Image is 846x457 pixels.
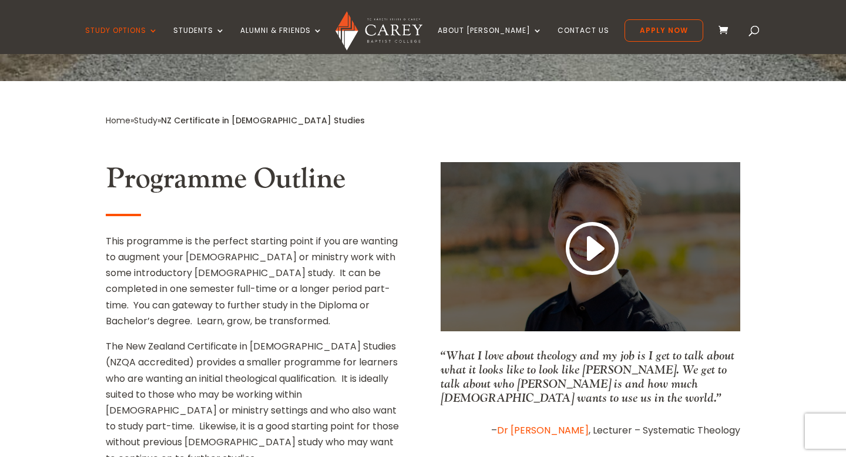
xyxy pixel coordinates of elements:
a: Students [173,26,225,54]
p: This programme is the perfect starting point if you are wanting to augment your [DEMOGRAPHIC_DATA... [106,233,405,338]
a: Alumni & Friends [240,26,323,54]
a: Study [134,115,157,126]
img: Carey Baptist College [335,11,422,51]
a: Dr [PERSON_NAME] [497,424,589,437]
a: About [PERSON_NAME] [438,26,542,54]
a: Contact Us [558,26,609,54]
a: Home [106,115,130,126]
span: NZ Certificate in [DEMOGRAPHIC_DATA] Studies [161,115,365,126]
h2: Programme Outline [106,162,405,202]
span: » » [106,115,365,126]
a: Apply Now [625,19,703,42]
a: Study Options [85,26,158,54]
p: “What I love about theology and my job is I get to talk about what it looks like to look like [PE... [441,348,740,405]
p: – , Lecturer – Systematic Theology [441,422,740,438]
